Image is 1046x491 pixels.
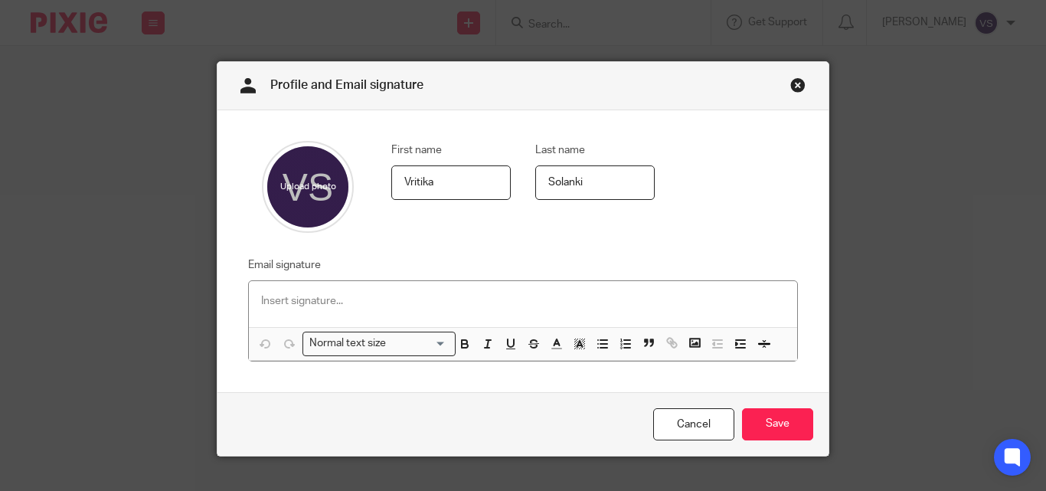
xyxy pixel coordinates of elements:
span: Normal text size [306,336,390,352]
label: Last name [535,142,585,158]
span: Profile and Email signature [270,79,423,91]
div: Search for option [302,332,456,355]
input: Save [742,408,813,441]
input: Search for option [391,336,446,352]
a: Cancel [653,408,734,441]
a: Close this dialog window [790,77,806,98]
label: Email signature [248,257,321,273]
label: First name [391,142,442,158]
